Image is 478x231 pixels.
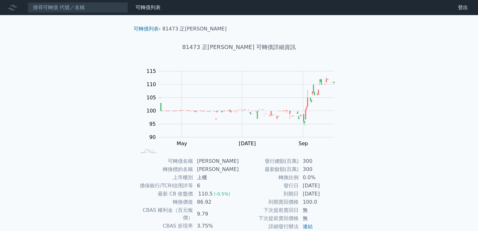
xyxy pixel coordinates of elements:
g: Chart [143,68,344,146]
td: 100.0 [299,198,342,206]
td: 300 [299,165,342,173]
td: 轉換價值 [136,198,193,206]
h1: 81473 正[PERSON_NAME] 可轉債詳細資訊 [129,43,349,52]
td: 上櫃 [193,173,239,182]
tspan: 105 [146,95,156,101]
td: 可轉債名稱 [136,157,193,165]
td: 到期賣回價格 [239,198,299,206]
td: 上市櫃別 [136,173,193,182]
tspan: May [177,140,187,146]
li: 81473 正[PERSON_NAME] [162,25,227,33]
tspan: 115 [146,68,156,74]
td: 下次提前賣回價格 [239,214,299,223]
td: 9.79 [193,206,239,222]
td: 86.92 [193,198,239,206]
td: 擔保銀行/TCRI信用評等 [136,182,193,190]
tspan: 110 [146,81,156,87]
a: 連結 [303,223,313,229]
td: 轉換比例 [239,173,299,182]
td: [DATE] [299,190,342,198]
li: › [134,25,161,33]
td: 最新 CB 收盤價 [136,190,193,198]
a: 可轉債列表 [135,4,161,10]
td: [DATE] [299,182,342,190]
td: CBAS 權利金（百元報價） [136,206,193,222]
td: 6 [193,182,239,190]
span: (-0.5%) [214,191,230,196]
td: 無 [299,214,342,223]
td: 到期日 [239,190,299,198]
td: 詳細發行辦法 [239,223,299,231]
td: CBAS 折現率 [136,222,193,230]
tspan: 100 [146,108,156,114]
a: 登出 [453,3,473,13]
td: 無 [299,206,342,214]
td: 300 [299,157,342,165]
tspan: Sep [299,140,308,146]
tspan: 90 [149,134,156,140]
td: 0.0% [299,173,342,182]
td: [PERSON_NAME] [193,165,239,173]
tspan: [DATE] [239,140,256,146]
tspan: 95 [149,121,156,127]
div: 110.5 [197,190,214,198]
td: 轉換標的名稱 [136,165,193,173]
td: 發行日 [239,182,299,190]
a: 可轉債列表 [134,26,159,32]
input: 搜尋可轉債 代號／名稱 [28,2,128,13]
td: 最新餘額(百萬) [239,165,299,173]
td: 下次提前賣回日 [239,206,299,214]
td: [PERSON_NAME] [193,157,239,165]
td: 3.75% [193,222,239,230]
td: 發行總額(百萬) [239,157,299,165]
